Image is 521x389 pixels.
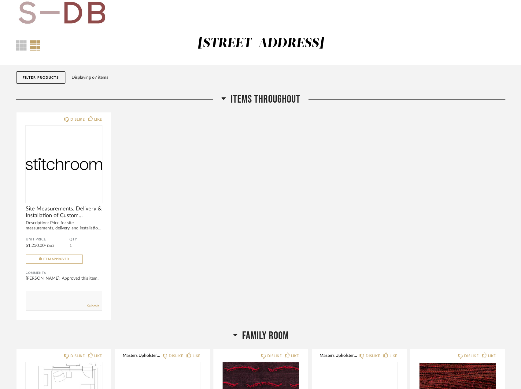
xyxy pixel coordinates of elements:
[488,353,496,359] div: LIKE
[87,304,99,309] a: Submit
[26,126,102,202] img: undefined
[242,329,289,342] span: Family Room
[26,221,102,231] div: Description: Price for site measurements, delivery, and installatio...
[69,237,102,242] span: QTY
[26,275,102,281] div: [PERSON_NAME]: Approved this item.
[26,270,102,276] div: Comments:
[72,74,503,81] div: Displaying 67 items
[291,353,299,359] div: LIKE
[16,71,65,84] button: Filter Products
[464,353,479,359] div: DISLIKE
[70,353,85,359] div: DISLIKE
[193,353,201,359] div: LIKE
[94,116,102,123] div: LIKE
[169,353,183,359] div: DISLIKE
[123,353,161,358] button: Masters Upholstery.pdf
[26,237,69,242] span: Unit Price
[320,353,358,358] button: Masters Upholstery.pdf
[26,206,102,219] span: Site Measurements, Delivery & Installation of Custom Upholstery
[366,353,380,359] div: DISLIKE
[390,353,397,359] div: LIKE
[267,353,282,359] div: DISLIKE
[69,244,72,248] span: 1
[45,244,56,247] span: / Each
[43,258,69,261] span: Item Approved
[26,255,83,264] button: Item Approved
[16,0,107,25] img: b32ebaae-4786-4be9-8124-206f41a110d9.jpg
[70,116,85,123] div: DISLIKE
[198,37,324,50] div: [STREET_ADDRESS]
[231,93,300,106] span: Items Throughout
[94,353,102,359] div: LIKE
[26,244,45,248] span: $1,250.00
